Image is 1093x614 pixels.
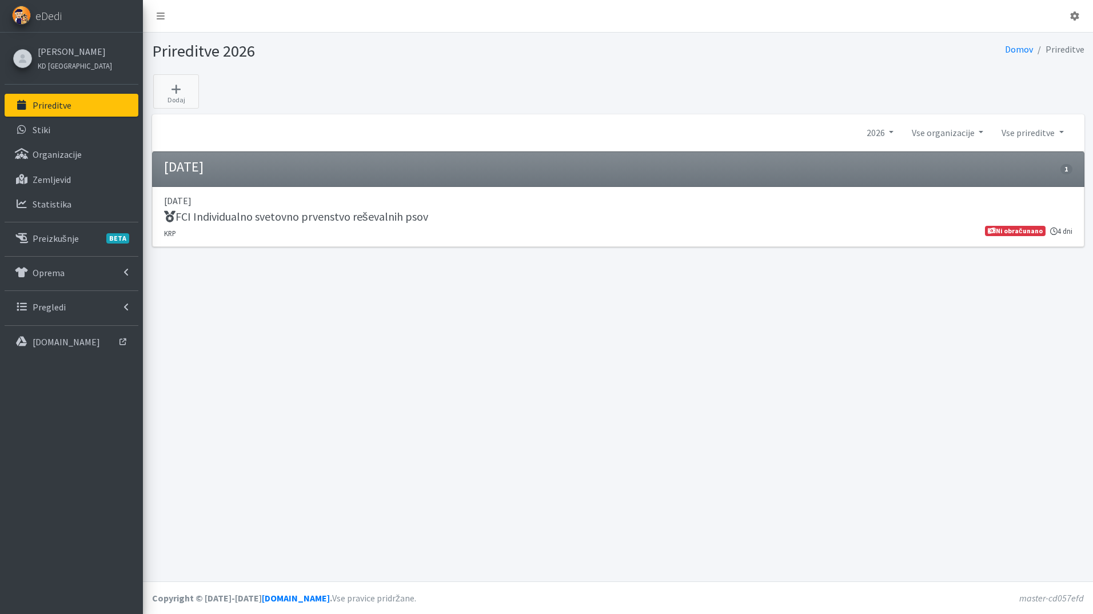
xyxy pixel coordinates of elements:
a: Prireditve [5,94,138,117]
li: Prireditve [1033,41,1084,58]
a: [DATE] FCI Individualno svetovno prvenstvo reševalnih psov KRP 4 dni Ni obračunano [152,187,1084,247]
small: KRP [164,229,176,238]
a: Domov [1005,43,1033,55]
footer: Vse pravice pridržane. [143,581,1093,614]
a: Vse prireditve [992,121,1072,144]
p: Prireditve [33,99,71,111]
a: [DOMAIN_NAME] [262,592,330,604]
a: Organizacije [5,143,138,166]
small: KD [GEOGRAPHIC_DATA] [38,61,112,70]
a: Stiki [5,118,138,141]
span: eDedi [35,7,62,25]
a: Zemljevid [5,168,138,191]
p: Zemljevid [33,174,71,185]
h1: Prireditve 2026 [152,41,614,61]
h5: FCI Individualno svetovno prvenstvo reševalnih psov [164,210,428,224]
a: 2026 [857,121,903,144]
a: Vse organizacije [903,121,992,144]
a: [PERSON_NAME] [38,45,112,58]
img: eDedi [12,6,31,25]
p: Pregledi [33,301,66,313]
em: master-cd057efd [1019,592,1084,604]
p: Preizkušnje [33,233,79,244]
p: [DATE] [164,194,1072,208]
a: Pregledi [5,296,138,318]
p: Oprema [33,267,65,278]
h4: [DATE] [164,159,204,176]
span: BETA [106,233,129,244]
a: Statistika [5,193,138,216]
a: [DOMAIN_NAME] [5,330,138,353]
p: Statistika [33,198,71,210]
p: Stiki [33,124,50,135]
strong: Copyright © [DATE]-[DATE] . [152,592,332,604]
a: KD [GEOGRAPHIC_DATA] [38,58,112,72]
a: Dodaj [153,74,199,109]
a: Oprema [5,261,138,284]
small: 4 dni [1050,226,1072,237]
p: Organizacije [33,149,82,160]
span: 1 [1060,164,1072,174]
span: Ni obračunano [985,226,1045,236]
p: [DOMAIN_NAME] [33,336,100,348]
a: PreizkušnjeBETA [5,227,138,250]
